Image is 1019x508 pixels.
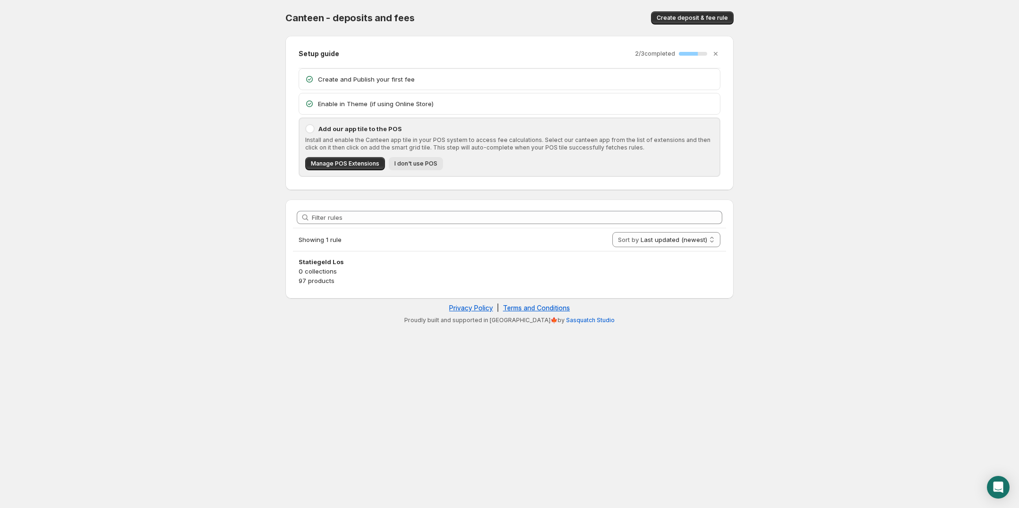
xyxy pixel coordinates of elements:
h3: Statiegeld Los [299,257,720,266]
p: 97 products [299,276,720,285]
span: Showing 1 rule [299,236,342,243]
button: Dismiss setup guide [709,47,722,60]
span: Manage POS Extensions [311,160,379,167]
h2: Setup guide [299,49,339,58]
p: Add our app tile to the POS [318,124,714,133]
span: | [497,304,499,312]
span: Create deposit & fee rule [657,14,728,22]
p: Install and enable the Canteen app tile in your POS system to access fee calculations. Select our... [305,136,714,151]
span: Canteen - deposits and fees [285,12,415,24]
span: I don't use POS [394,160,437,167]
a: Privacy Policy [449,304,493,312]
a: Sasquatch Studio [566,316,615,324]
p: Create and Publish your first fee [318,75,714,84]
button: Create deposit & fee rule [651,11,734,25]
p: Enable in Theme (if using Online Store) [318,99,714,108]
button: Manage POS Extensions [305,157,385,170]
a: Terms and Conditions [503,304,570,312]
p: 0 collections [299,266,720,276]
input: Filter rules [312,211,722,224]
button: I don't use POS [389,157,443,170]
p: 2 / 3 completed [635,50,675,58]
p: Proudly built and supported in [GEOGRAPHIC_DATA]🍁by [290,316,729,324]
div: Open Intercom Messenger [987,476,1010,499]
